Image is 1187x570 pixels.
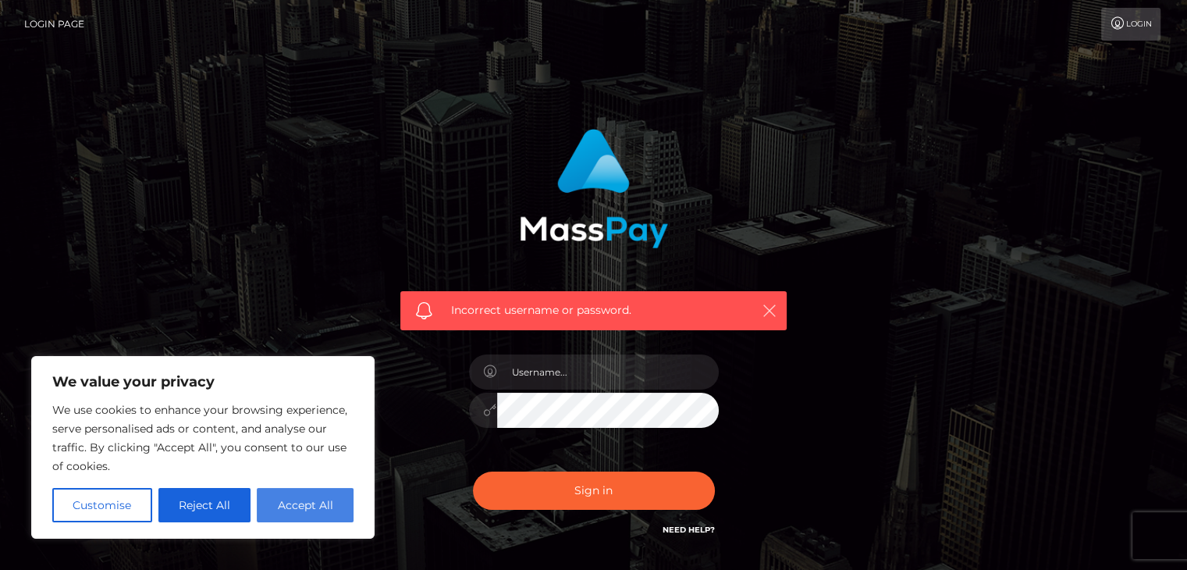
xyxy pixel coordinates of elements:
div: We value your privacy [31,356,375,539]
button: Sign in [473,472,715,510]
a: Login [1101,8,1160,41]
button: Accept All [257,488,354,522]
span: Incorrect username or password. [451,302,736,319]
input: Username... [497,354,719,390]
button: Customise [52,488,152,522]
img: MassPay Login [520,129,668,248]
p: We use cookies to enhance your browsing experience, serve personalised ads or content, and analys... [52,401,354,476]
p: We value your privacy [52,372,354,391]
a: Login Page [24,8,84,41]
button: Reject All [158,488,251,522]
a: Need Help? [663,525,715,535]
